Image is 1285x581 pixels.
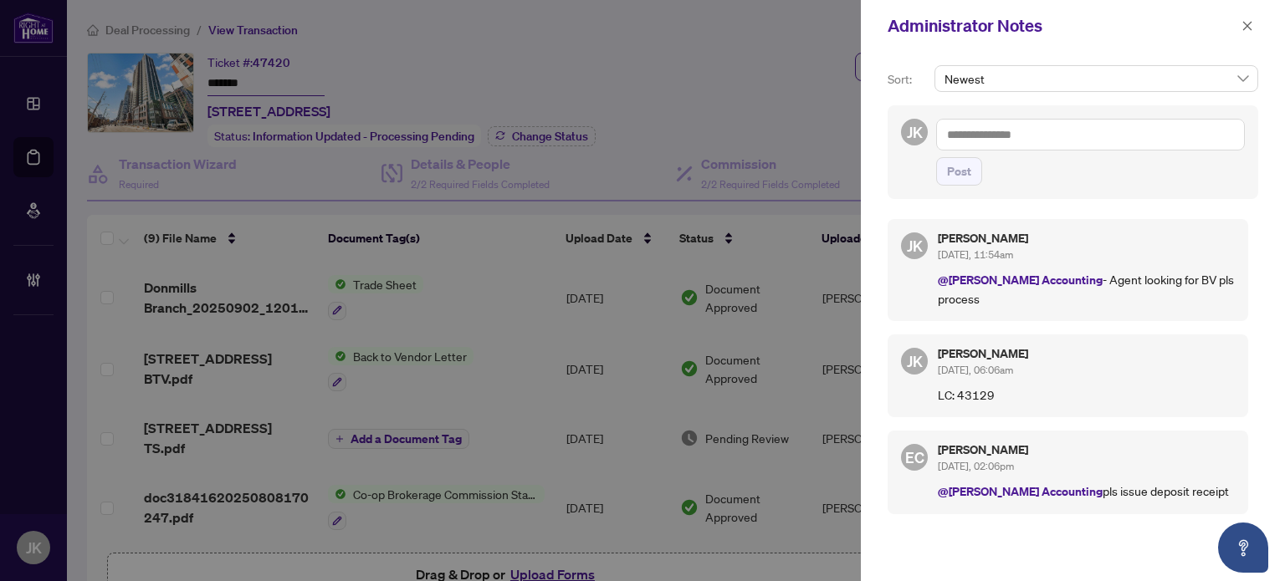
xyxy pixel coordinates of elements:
[938,272,1103,288] span: @[PERSON_NAME] Accounting
[907,120,923,144] span: JK
[938,270,1235,308] p: - Agent looking for BV pls process
[888,13,1236,38] div: Administrator Notes
[938,248,1013,261] span: [DATE], 11:54am
[1218,522,1268,573] button: Open asap
[938,348,1235,359] h5: [PERSON_NAME]
[907,234,923,257] span: JK
[938,460,1014,472] span: [DATE], 02:06pm
[936,157,982,186] button: Post
[938,232,1235,244] h5: [PERSON_NAME]
[938,483,1103,499] span: @[PERSON_NAME] Accounting
[1241,20,1253,32] span: close
[938,482,1235,501] p: pls issue deposit receipt
[945,66,1248,91] span: Newest
[888,70,928,89] p: Sort:
[905,446,924,469] span: EC
[938,444,1235,456] h5: [PERSON_NAME]
[938,364,1013,376] span: [DATE], 06:06am
[938,385,1235,404] p: LC: 43129
[907,349,923,373] span: JK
